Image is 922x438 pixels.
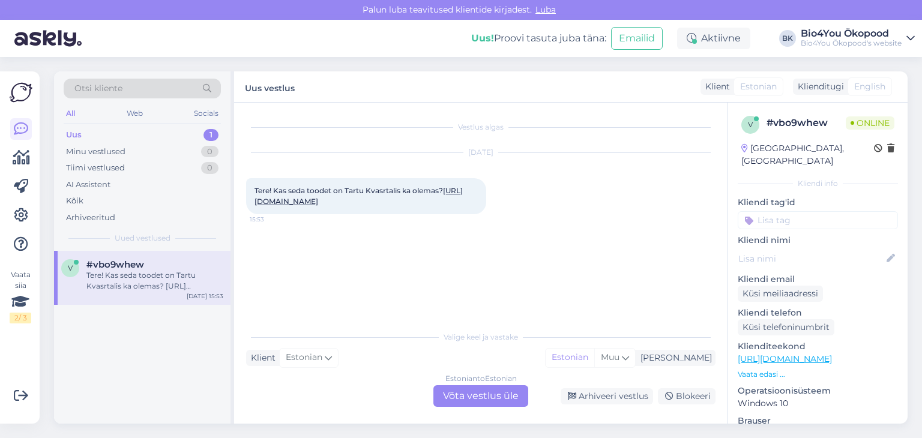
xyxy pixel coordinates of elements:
[64,106,77,121] div: All
[677,28,750,49] div: Aktiivne
[793,80,844,93] div: Klienditugi
[66,146,125,158] div: Minu vestlused
[701,80,730,93] div: Klient
[738,319,834,335] div: Küsi telefoninumbrit
[738,415,898,427] p: Brauser
[445,373,517,384] div: Estonian to Estonian
[201,162,218,174] div: 0
[738,286,823,302] div: Küsi meiliaadressi
[10,269,31,323] div: Vaata siia
[546,349,594,367] div: Estonian
[636,352,712,364] div: [PERSON_NAME]
[658,388,716,404] div: Blokeeri
[124,106,145,121] div: Web
[66,212,115,224] div: Arhiveeritud
[66,162,125,174] div: Tiimi vestlused
[601,352,619,362] span: Muu
[203,129,218,141] div: 1
[611,27,663,50] button: Emailid
[738,196,898,209] p: Kliendi tag'id
[86,270,223,292] div: Tere! Kas seda toodet on Tartu Kvasrtalis ka olemas? [URL][DOMAIN_NAME]
[738,353,832,364] a: [URL][DOMAIN_NAME]
[741,142,874,167] div: [GEOGRAPHIC_DATA], [GEOGRAPHIC_DATA]
[433,385,528,407] div: Võta vestlus üle
[66,129,82,141] div: Uus
[801,29,902,38] div: Bio4You Ökopood
[250,215,295,224] span: 15:53
[245,79,295,95] label: Uus vestlus
[66,179,110,191] div: AI Assistent
[738,397,898,410] p: Windows 10
[68,263,73,272] span: v
[738,234,898,247] p: Kliendi nimi
[846,116,894,130] span: Online
[246,122,716,133] div: Vestlus algas
[801,29,915,48] a: Bio4You ÖkopoodBio4You Ökopood's website
[738,307,898,319] p: Kliendi telefon
[115,233,170,244] span: Uued vestlused
[779,30,796,47] div: BK
[191,106,221,121] div: Socials
[286,351,322,364] span: Estonian
[740,80,777,93] span: Estonian
[561,388,653,404] div: Arhiveeri vestlus
[748,120,753,129] span: v
[738,273,898,286] p: Kliendi email
[738,369,898,380] p: Vaata edasi ...
[66,195,83,207] div: Kõik
[738,340,898,353] p: Klienditeekond
[74,82,122,95] span: Otsi kliente
[767,116,846,130] div: # vbo9whew
[738,385,898,397] p: Operatsioonisüsteem
[201,146,218,158] div: 0
[246,147,716,158] div: [DATE]
[246,332,716,343] div: Valige keel ja vastake
[801,38,902,48] div: Bio4You Ökopood's website
[246,352,276,364] div: Klient
[471,31,606,46] div: Proovi tasuta juba täna:
[86,259,144,270] span: #vbo9whew
[532,4,559,15] span: Luba
[255,186,463,206] span: Tere! Kas seda toodet on Tartu Kvasrtalis ka olemas?
[854,80,885,93] span: English
[10,81,32,104] img: Askly Logo
[187,292,223,301] div: [DATE] 15:53
[471,32,494,44] b: Uus!
[738,252,884,265] input: Lisa nimi
[738,211,898,229] input: Lisa tag
[10,313,31,323] div: 2 / 3
[738,178,898,189] div: Kliendi info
